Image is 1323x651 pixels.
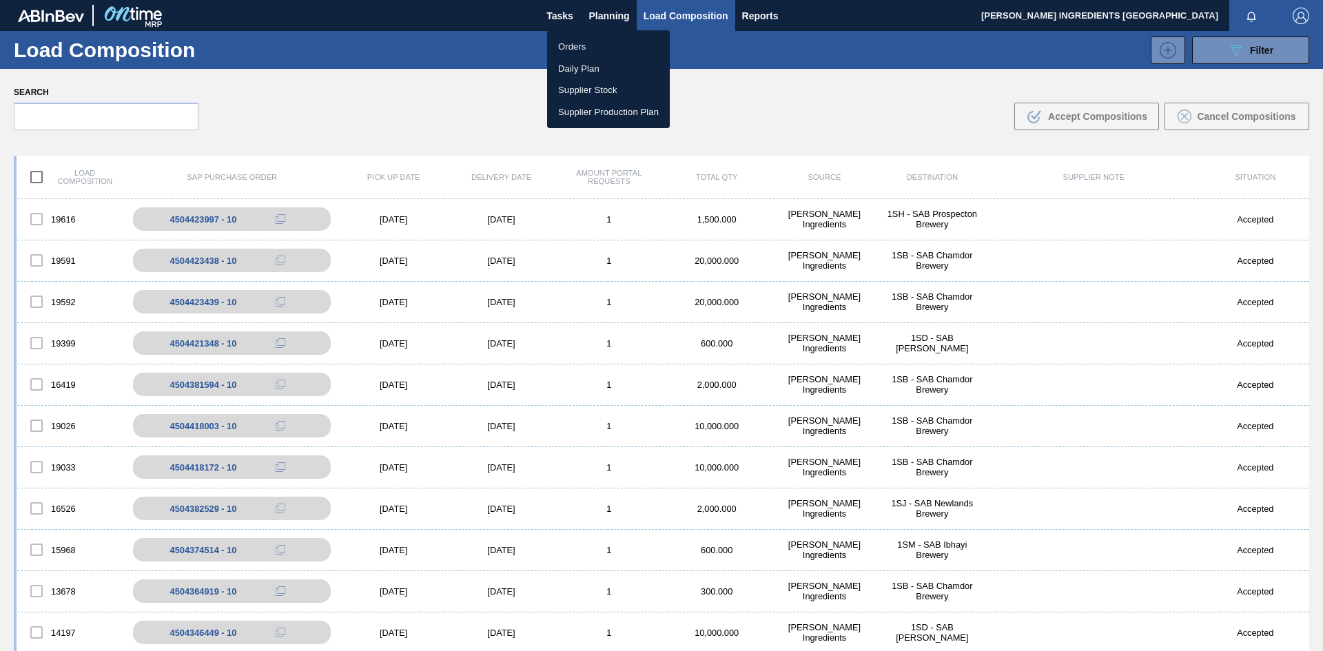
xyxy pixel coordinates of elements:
a: Orders [547,36,670,58]
a: Daily Plan [547,58,670,80]
a: Supplier Stock [547,79,670,101]
a: Supplier Production Plan [547,101,670,123]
